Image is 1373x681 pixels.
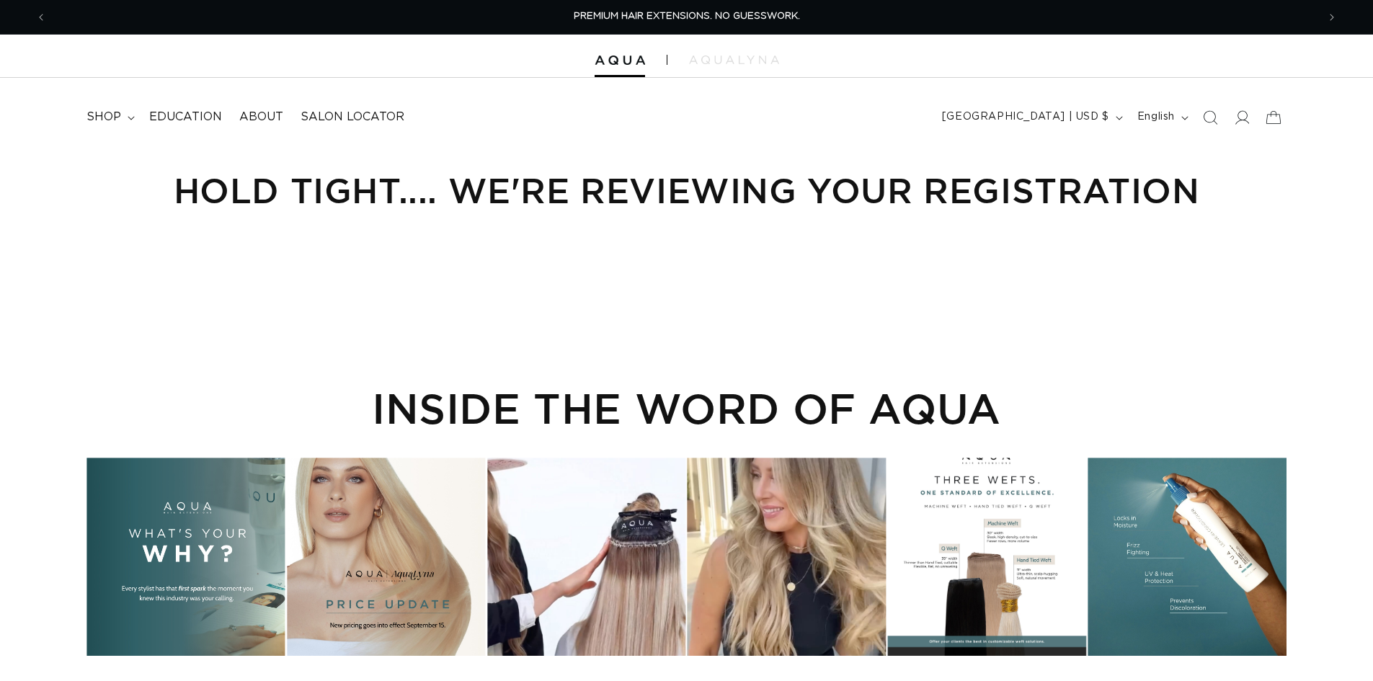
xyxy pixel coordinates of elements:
[86,383,1287,432] h2: INSIDE THE WORD OF AQUA
[292,101,413,133] a: Salon Locator
[1129,104,1194,131] button: English
[86,110,121,125] span: shop
[688,458,886,656] div: Instagram post opens in a popup
[1194,102,1226,133] summary: Search
[149,110,222,125] span: Education
[933,104,1129,131] button: [GEOGRAPHIC_DATA] | USD $
[141,101,231,133] a: Education
[86,458,285,656] div: Instagram post opens in a popup
[301,110,404,125] span: Salon Locator
[78,101,141,133] summary: shop
[1316,4,1348,31] button: Next announcement
[231,101,292,133] a: About
[1088,458,1287,656] div: Instagram post opens in a popup
[574,12,800,21] span: PREMIUM HAIR EXTENSIONS. NO GUESSWORK.
[942,110,1109,125] span: [GEOGRAPHIC_DATA] | USD $
[595,55,645,66] img: Aqua Hair Extensions
[239,110,283,125] span: About
[888,458,1086,656] div: Instagram post opens in a popup
[487,458,685,656] div: Instagram post opens in a popup
[1137,110,1175,125] span: English
[287,458,485,656] div: Instagram post opens in a popup
[689,55,779,64] img: aqualyna.com
[86,168,1287,213] h1: Hold Tight.... we're reviewing your Registration
[25,4,57,31] button: Previous announcement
